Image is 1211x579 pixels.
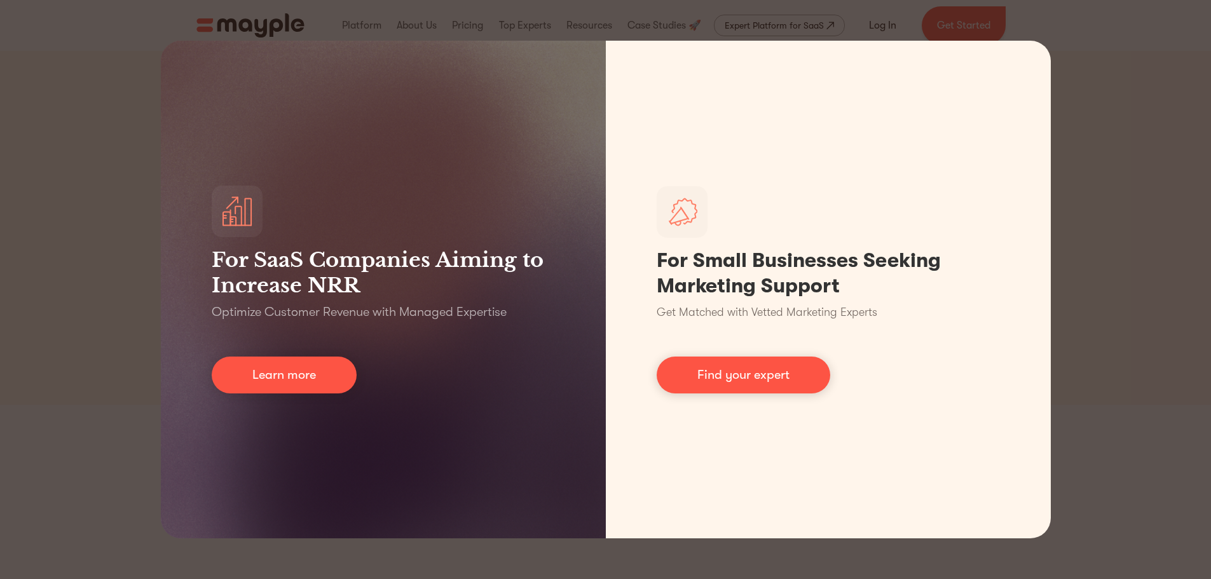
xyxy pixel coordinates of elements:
h3: For SaaS Companies Aiming to Increase NRR [212,247,555,298]
a: Find your expert [657,357,830,393]
a: Learn more [212,357,357,393]
p: Get Matched with Vetted Marketing Experts [657,304,877,321]
h1: For Small Businesses Seeking Marketing Support [657,248,1000,299]
p: Optimize Customer Revenue with Managed Expertise [212,303,507,321]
